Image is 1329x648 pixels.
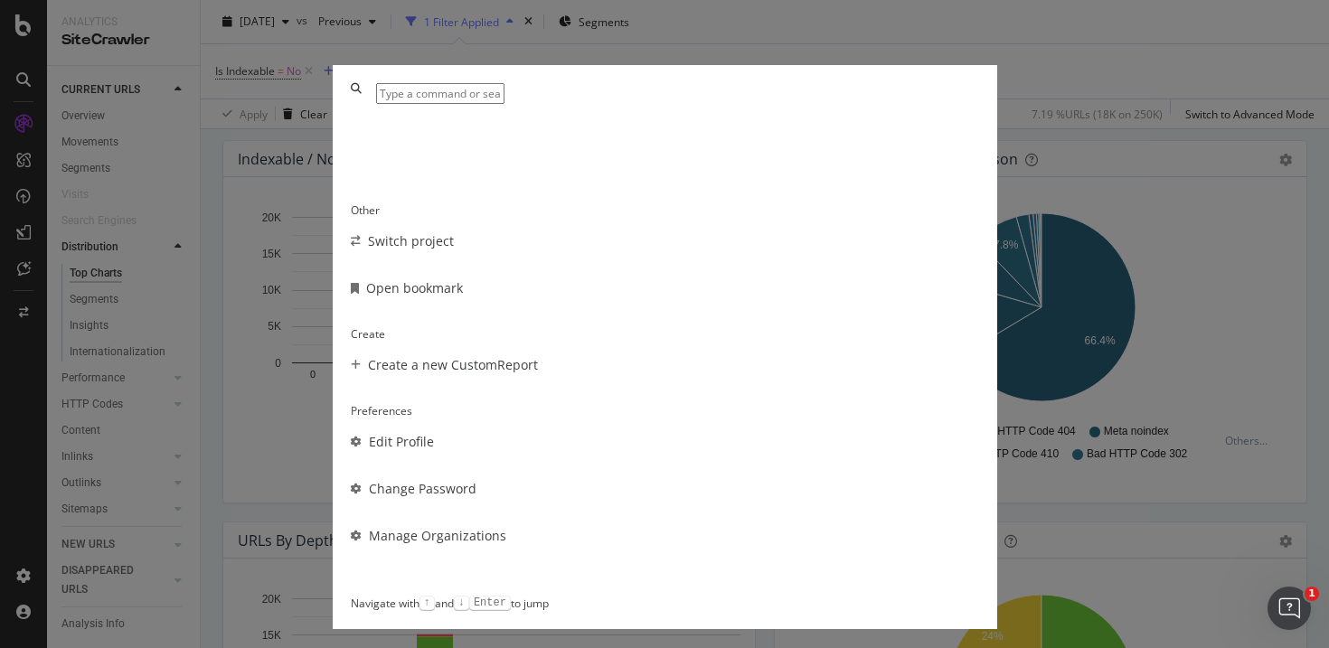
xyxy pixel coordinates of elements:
div: modal [333,65,997,629]
div: Navigate with and [351,596,469,611]
div: Edit Profile [369,433,434,451]
div: Switch project [368,232,454,250]
div: to jump [469,596,549,611]
kbd: ↑ [419,596,435,610]
kbd: ↓ [454,596,469,610]
div: Other [351,202,979,218]
iframe: Intercom live chat [1268,587,1311,630]
div: Create a new CustomReport [368,356,538,374]
div: Preferences [351,403,979,418]
div: Open bookmark [366,279,463,297]
div: Create [351,326,979,342]
div: Change Password [369,480,476,498]
div: Manage Organizations [369,527,506,545]
span: 1 [1305,587,1319,601]
input: Type a command or search… [376,83,504,104]
kbd: Enter [469,596,511,610]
